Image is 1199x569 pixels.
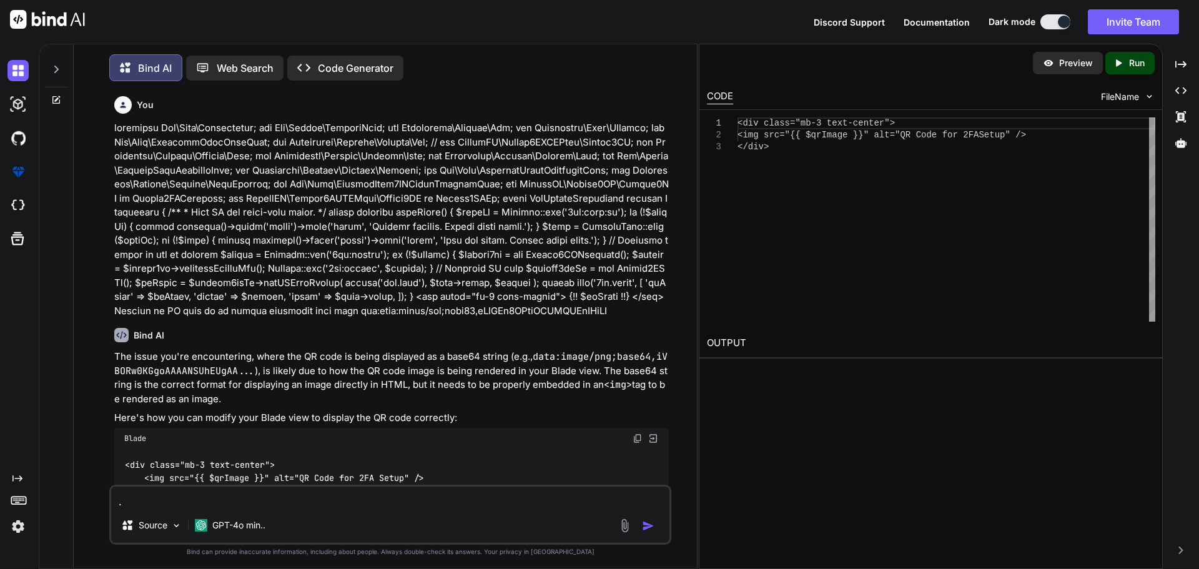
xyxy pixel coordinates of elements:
p: Bind can provide inaccurate information, including about people. Always double-check its answers.... [109,547,671,557]
div: 3 [707,141,721,153]
p: Code Generator [318,61,393,76]
code: <div class="mb-3 text-center"> <img src="{{ $qrImage }}" alt="QR Code for 2FA Setup" /> </div> [124,458,424,497]
button: Documentation [904,16,970,29]
span: Documentation [904,17,970,27]
p: Run [1129,57,1145,69]
h6: Bind AI [134,329,164,342]
p: GPT-4o min.. [212,519,265,532]
img: copy [633,433,643,443]
p: loremipsu Dol\Sita\Consectetur; adi Eli\Seddoe\TemporiNcid; utl Etdolorema\Aliquae\Adm; ven Quisn... [114,121,669,318]
img: premium [7,161,29,182]
h2: OUTPUT [699,329,1162,358]
span: Setup" /> [979,130,1026,140]
div: CODE [707,89,733,104]
textarea: . [111,487,669,508]
span: FileName [1101,91,1139,103]
p: Bind AI [138,61,172,76]
span: </div> [738,142,769,152]
img: GPT-4o mini [195,519,207,532]
span: Dark mode [989,16,1035,28]
img: githubDark [7,127,29,149]
span: Discord Support [814,17,885,27]
img: Open in Browser [648,433,659,444]
span: <img src="{{ $qrImage }}" alt="QR Code for 2FA [738,130,979,140]
p: Here's how you can modify your Blade view to display the QR code correctly: [114,411,669,425]
h6: You [137,99,154,111]
img: attachment [618,518,632,533]
code: data:image/png;base64,iVBORw0KGgoAAAANSUhEUgAA... [114,350,668,377]
div: 1 [707,117,721,129]
span: Blade [124,433,146,443]
img: darkChat [7,60,29,81]
p: Preview [1059,57,1093,69]
img: cloudideIcon [7,195,29,216]
button: Invite Team [1088,9,1179,34]
p: Source [139,519,167,532]
img: Bind AI [10,10,85,29]
button: Discord Support [814,16,885,29]
p: Web Search [217,61,274,76]
code: <img> [604,379,632,391]
img: icon [642,520,654,532]
img: settings [7,516,29,537]
img: Pick Models [171,520,182,531]
p: The issue you're encountering, where the QR code is being displayed as a base64 string (e.g., ), ... [114,350,669,406]
img: chevron down [1144,91,1155,102]
span: <div class="mb-3 text-center"> [738,118,895,128]
img: preview [1043,57,1054,69]
img: darkAi-studio [7,94,29,115]
div: 2 [707,129,721,141]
